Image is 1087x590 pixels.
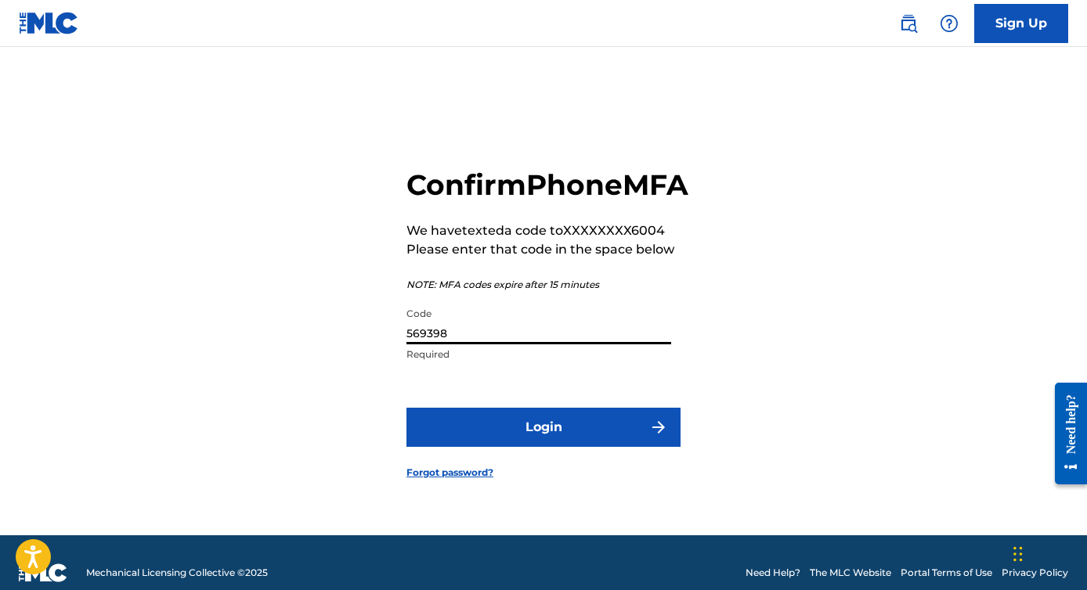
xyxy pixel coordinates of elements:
[86,566,268,580] span: Mechanical Licensing Collective © 2025
[406,167,688,203] h2: Confirm Phone MFA
[406,408,681,447] button: Login
[940,14,959,33] img: help
[1002,566,1068,580] a: Privacy Policy
[19,563,67,582] img: logo
[406,221,688,240] p: We have texted a code to XXXXXXXX6004
[1043,371,1087,497] iframe: Resource Center
[893,8,924,39] a: Public Search
[406,347,671,362] p: Required
[406,278,688,292] p: NOTE: MFA codes expire after 15 minutes
[1009,515,1087,590] iframe: Chat Widget
[901,566,992,580] a: Portal Terms of Use
[810,566,891,580] a: The MLC Website
[19,12,79,34] img: MLC Logo
[746,566,800,580] a: Need Help?
[406,466,493,480] a: Forgot password?
[406,240,688,259] p: Please enter that code in the space below
[974,4,1068,43] a: Sign Up
[934,8,965,39] div: Help
[649,418,668,437] img: f7272a7cc735f4ea7f67.svg
[899,14,918,33] img: search
[1013,531,1023,577] div: Drag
